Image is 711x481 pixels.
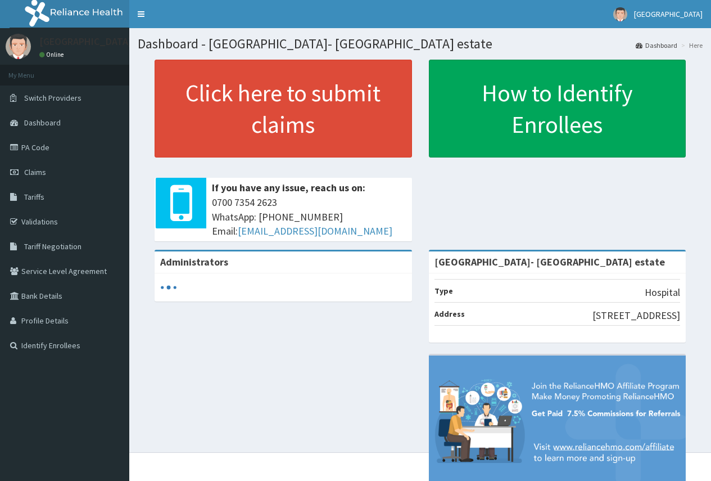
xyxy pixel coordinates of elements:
[24,93,81,103] span: Switch Providers
[592,308,680,323] p: [STREET_ADDRESS]
[24,167,46,177] span: Claims
[238,224,392,237] a: [EMAIL_ADDRESS][DOMAIN_NAME]
[678,41,703,50] li: Here
[434,255,665,268] strong: [GEOGRAPHIC_DATA]- [GEOGRAPHIC_DATA] estate
[39,51,66,59] a: Online
[39,37,132,47] p: [GEOGRAPHIC_DATA]
[613,7,627,21] img: User Image
[155,60,412,158] a: Click here to submit claims
[636,41,677,50] a: Dashboard
[429,60,686,158] a: How to Identify Enrollees
[24,192,44,202] span: Tariffs
[160,279,177,296] svg: audio-loading
[160,255,228,268] b: Administrators
[645,285,680,300] p: Hospital
[212,181,365,194] b: If you have any issue, reach us on:
[634,9,703,19] span: [GEOGRAPHIC_DATA]
[24,241,81,251] span: Tariff Negotiation
[434,286,453,296] b: Type
[24,118,61,128] span: Dashboard
[138,37,703,51] h1: Dashboard - [GEOGRAPHIC_DATA]- [GEOGRAPHIC_DATA] estate
[434,309,465,319] b: Address
[212,195,406,239] span: 0700 7354 2623 WhatsApp: [PHONE_NUMBER] Email:
[6,34,31,59] img: User Image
